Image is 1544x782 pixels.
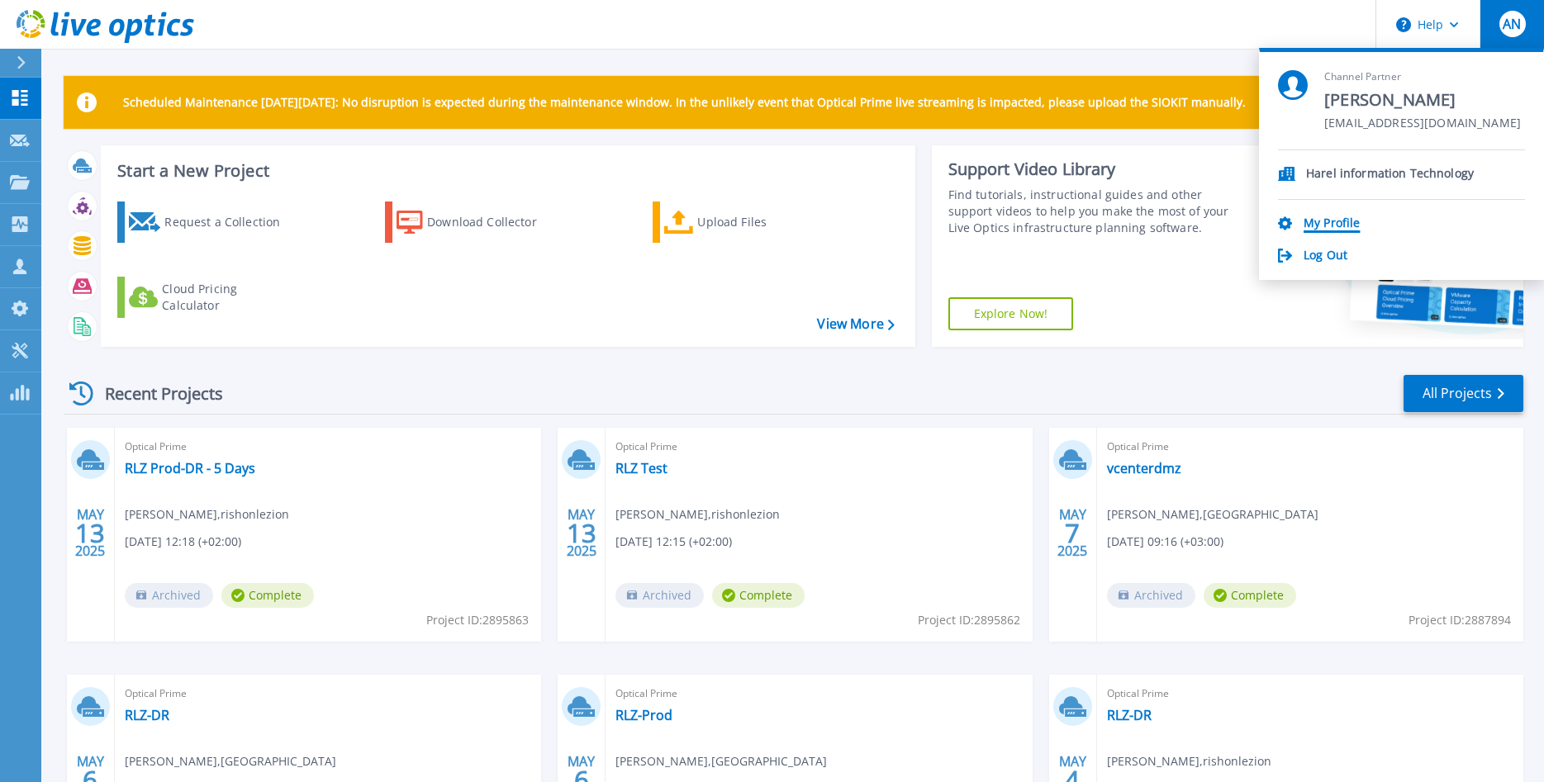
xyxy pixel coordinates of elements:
div: MAY 2025 [74,503,106,563]
div: MAY 2025 [1057,503,1088,563]
div: Download Collector [427,206,559,239]
div: Upload Files [697,206,829,239]
a: Upload Files [653,201,837,243]
span: [PERSON_NAME] [1324,89,1521,111]
span: [EMAIL_ADDRESS][DOMAIN_NAME] [1324,116,1521,132]
a: RLZ Prod-DR - 5 Days [125,460,255,476]
a: Explore Now! [948,297,1074,330]
span: Archived [615,583,704,608]
span: Archived [125,583,213,608]
div: MAY 2025 [566,503,597,563]
a: Log Out [1304,249,1347,264]
span: [PERSON_NAME] , rishonlezion [125,505,289,524]
span: Complete [221,583,314,608]
span: [DATE] 12:15 (+02:00) [615,533,732,551]
a: View More [817,316,894,332]
span: 13 [567,526,596,540]
span: AN [1503,17,1521,31]
a: RLZ-DR [1107,707,1152,723]
span: [PERSON_NAME] , rishonlezion [615,505,780,524]
a: Cloud Pricing Calculator [117,277,302,318]
p: Scheduled Maintenance [DATE][DATE]: No disruption is expected during the maintenance window. In t... [123,96,1246,109]
span: Complete [712,583,805,608]
span: Channel Partner [1324,70,1521,84]
p: Harel information Technology [1306,167,1474,182]
span: Optical Prime [615,438,1022,456]
span: [PERSON_NAME] , [GEOGRAPHIC_DATA] [125,752,336,770]
div: Find tutorials, instructional guides and other support videos to help you make the most of your L... [948,187,1250,236]
a: RLZ Test [615,460,667,476]
div: Recent Projects [64,373,245,414]
a: My Profile [1304,216,1360,232]
span: Project ID: 2895862 [918,611,1020,629]
a: Download Collector [385,201,569,243]
a: RLZ-DR [125,707,169,723]
span: Project ID: 2887894 [1409,611,1511,629]
div: Support Video Library [948,159,1250,180]
span: Complete [1204,583,1296,608]
span: Optical Prime [615,685,1022,703]
span: Optical Prime [1107,685,1513,703]
span: Archived [1107,583,1195,608]
span: 13 [75,526,105,540]
div: Cloud Pricing Calculator [162,281,294,314]
span: 7 [1065,526,1080,540]
span: [DATE] 12:18 (+02:00) [125,533,241,551]
a: Request a Collection [117,201,302,243]
span: Optical Prime [125,438,531,456]
span: Project ID: 2895863 [426,611,529,629]
span: [PERSON_NAME] , [GEOGRAPHIC_DATA] [1107,505,1318,524]
a: RLZ-Prod [615,707,672,723]
a: vcenterdmz [1107,460,1181,476]
h3: Start a New Project [117,162,894,180]
span: [PERSON_NAME] , rishonlezion [1107,752,1271,770]
span: Optical Prime [125,685,531,703]
span: Optical Prime [1107,438,1513,456]
span: [PERSON_NAME] , [GEOGRAPHIC_DATA] [615,752,827,770]
a: All Projects [1404,375,1523,412]
div: Request a Collection [164,206,297,239]
span: [DATE] 09:16 (+03:00) [1107,533,1223,551]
